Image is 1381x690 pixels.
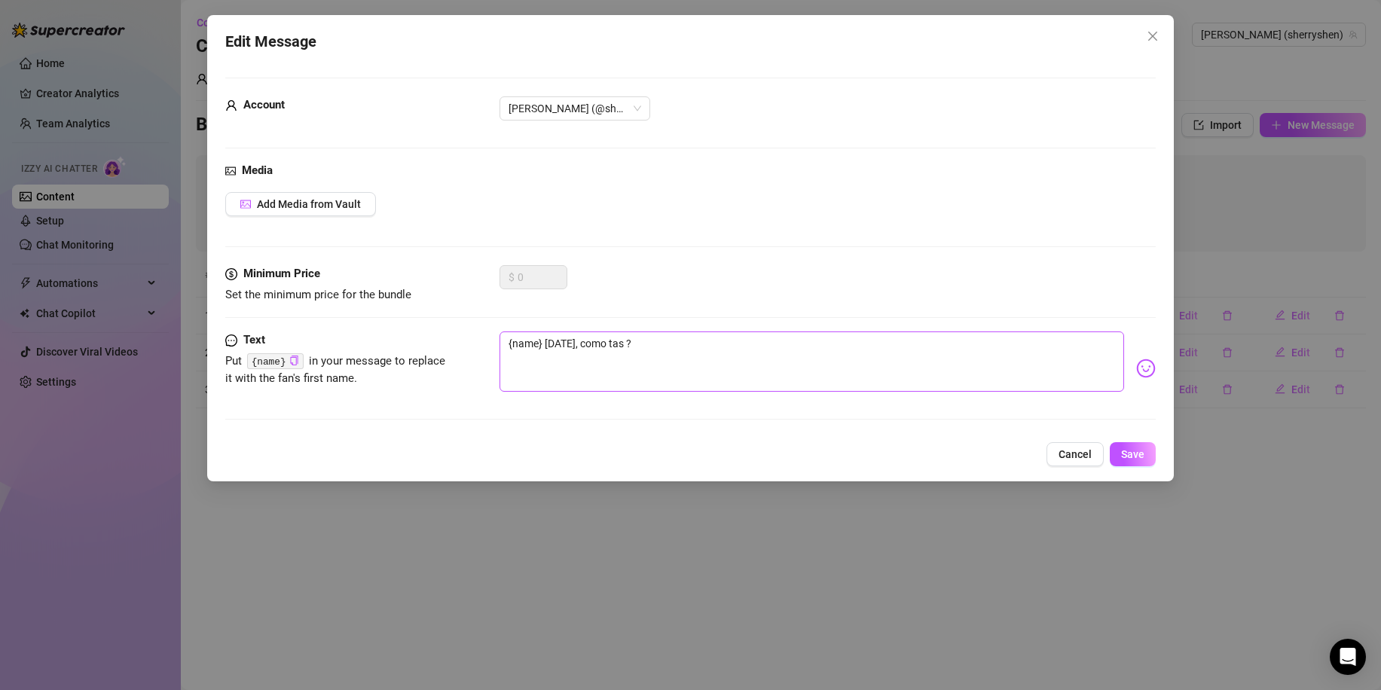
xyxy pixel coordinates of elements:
strong: Account [243,98,285,111]
span: Cancel [1059,448,1092,460]
span: Put in your message to replace it with the fan's first name. [225,354,445,386]
span: picture [240,199,251,209]
div: Open Intercom Messenger [1330,639,1366,675]
span: Sherryshen (@sherryshen) [509,97,641,120]
strong: Media [242,163,273,177]
span: message [225,331,237,350]
span: picture [225,162,236,180]
span: Save [1121,448,1144,460]
span: Edit Message [225,30,316,53]
button: Cancel [1046,442,1104,466]
button: Close [1141,24,1165,48]
img: svg%3e [1136,359,1156,378]
button: Click to Copy [289,356,299,367]
strong: Minimum Price [243,267,320,280]
span: Close [1141,30,1165,42]
code: {name} [247,353,304,369]
span: Set the minimum price for the bundle [225,288,411,301]
button: Add Media from Vault [225,192,376,216]
button: Save [1110,442,1156,466]
strong: Text [243,333,265,347]
span: user [225,96,237,114]
span: close [1147,30,1159,42]
span: Add Media from Vault [257,198,361,210]
span: copy [289,356,299,365]
span: dollar [225,265,237,283]
textarea: {name} [DATE], como tas ? [500,331,1124,392]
